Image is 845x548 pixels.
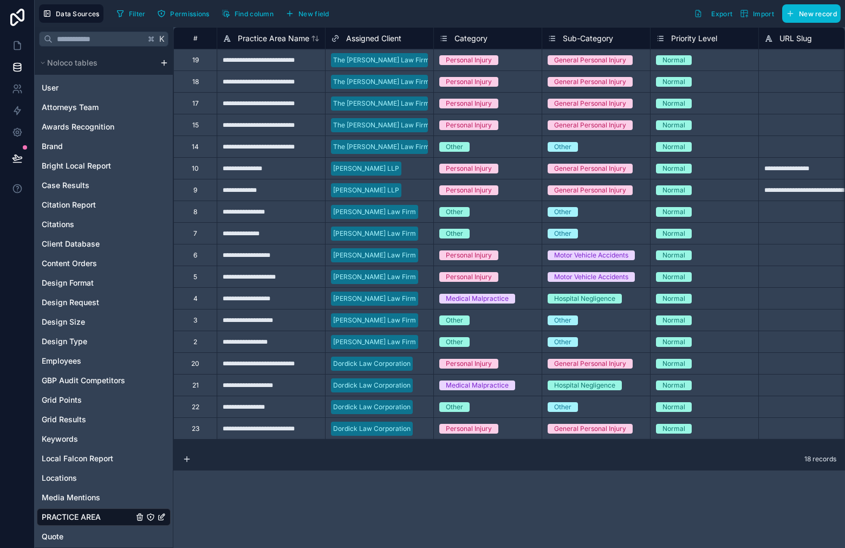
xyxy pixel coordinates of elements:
[333,207,416,217] div: [PERSON_NAME] Law Firm
[238,33,309,44] span: Practice Area Name
[333,359,411,369] div: Dordick Law Corporation
[662,424,685,434] div: Normal
[662,315,685,325] div: Normal
[192,381,199,390] div: 21
[193,294,198,303] div: 4
[662,294,685,304] div: Normal
[192,99,199,108] div: 17
[298,10,329,18] span: New field
[346,33,401,44] span: Assigned Client
[56,10,100,18] span: Data Sources
[446,164,492,173] div: Personal Injury
[554,250,628,260] div: Motor Vehicle Accidents
[333,55,430,65] div: The [PERSON_NAME] Law Firm
[662,207,685,217] div: Normal
[662,99,685,108] div: Normal
[192,164,199,173] div: 10
[193,186,197,195] div: 9
[333,77,430,87] div: The [PERSON_NAME] Law Firm
[446,381,509,390] div: Medical Malpractice
[554,359,626,369] div: General Personal Injury
[662,120,685,130] div: Normal
[193,251,197,260] div: 6
[192,424,199,433] div: 23
[282,5,333,22] button: New field
[662,337,685,347] div: Normal
[158,35,166,43] span: K
[112,5,149,22] button: Filter
[554,77,626,87] div: General Personal Injury
[192,403,199,411] div: 22
[753,10,774,18] span: Import
[662,359,685,369] div: Normal
[554,381,615,390] div: Hospital Negligence
[736,4,778,23] button: Import
[193,208,197,216] div: 8
[554,207,571,217] div: Other
[333,99,430,108] div: The [PERSON_NAME] Law Firm
[39,4,103,23] button: Data Sources
[554,99,626,108] div: General Personal Injury
[446,315,463,325] div: Other
[446,359,492,369] div: Personal Injury
[554,315,571,325] div: Other
[554,294,615,304] div: Hospital Negligence
[662,55,685,65] div: Normal
[333,315,416,325] div: [PERSON_NAME] Law Firm
[554,142,571,152] div: Other
[333,381,411,390] div: Dordick Law Corporation
[799,10,837,18] span: New record
[192,121,199,130] div: 15
[333,120,430,130] div: The [PERSON_NAME] Law Firm
[333,337,416,347] div: [PERSON_NAME] Law Firm
[333,272,416,282] div: [PERSON_NAME] Law Firm
[333,402,411,412] div: Dordick Law Corporation
[192,78,199,86] div: 18
[446,142,463,152] div: Other
[662,250,685,260] div: Normal
[554,229,571,238] div: Other
[218,5,277,22] button: Find column
[671,33,717,44] span: Priority Level
[554,337,571,347] div: Other
[662,185,685,195] div: Normal
[554,164,626,173] div: General Personal Injury
[191,359,199,368] div: 20
[153,5,217,22] a: Permissions
[446,55,492,65] div: Personal Injury
[193,338,197,346] div: 2
[235,10,274,18] span: Find column
[182,34,209,42] div: #
[192,143,199,151] div: 14
[446,99,492,108] div: Personal Injury
[193,229,197,238] div: 7
[662,164,685,173] div: Normal
[446,424,492,434] div: Personal Injury
[446,185,492,195] div: Personal Injury
[778,4,841,23] a: New record
[193,273,197,281] div: 5
[333,164,399,173] div: [PERSON_NAME] LLP
[563,33,613,44] span: Sub-Category
[446,120,492,130] div: Personal Injury
[782,4,841,23] button: New record
[446,402,463,412] div: Other
[554,55,626,65] div: General Personal Injury
[333,185,399,195] div: [PERSON_NAME] LLP
[333,250,416,260] div: [PERSON_NAME] Law Firm
[662,272,685,282] div: Normal
[662,381,685,390] div: Normal
[333,294,416,304] div: [PERSON_NAME] Law Firm
[690,4,736,23] button: Export
[153,5,213,22] button: Permissions
[446,77,492,87] div: Personal Injury
[193,316,197,325] div: 3
[170,10,209,18] span: Permissions
[779,33,812,44] span: URL Slug
[192,56,199,65] div: 19
[554,402,571,412] div: Other
[333,229,416,238] div: [PERSON_NAME] Law Firm
[554,424,626,434] div: General Personal Injury
[662,229,685,238] div: Normal
[446,337,463,347] div: Other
